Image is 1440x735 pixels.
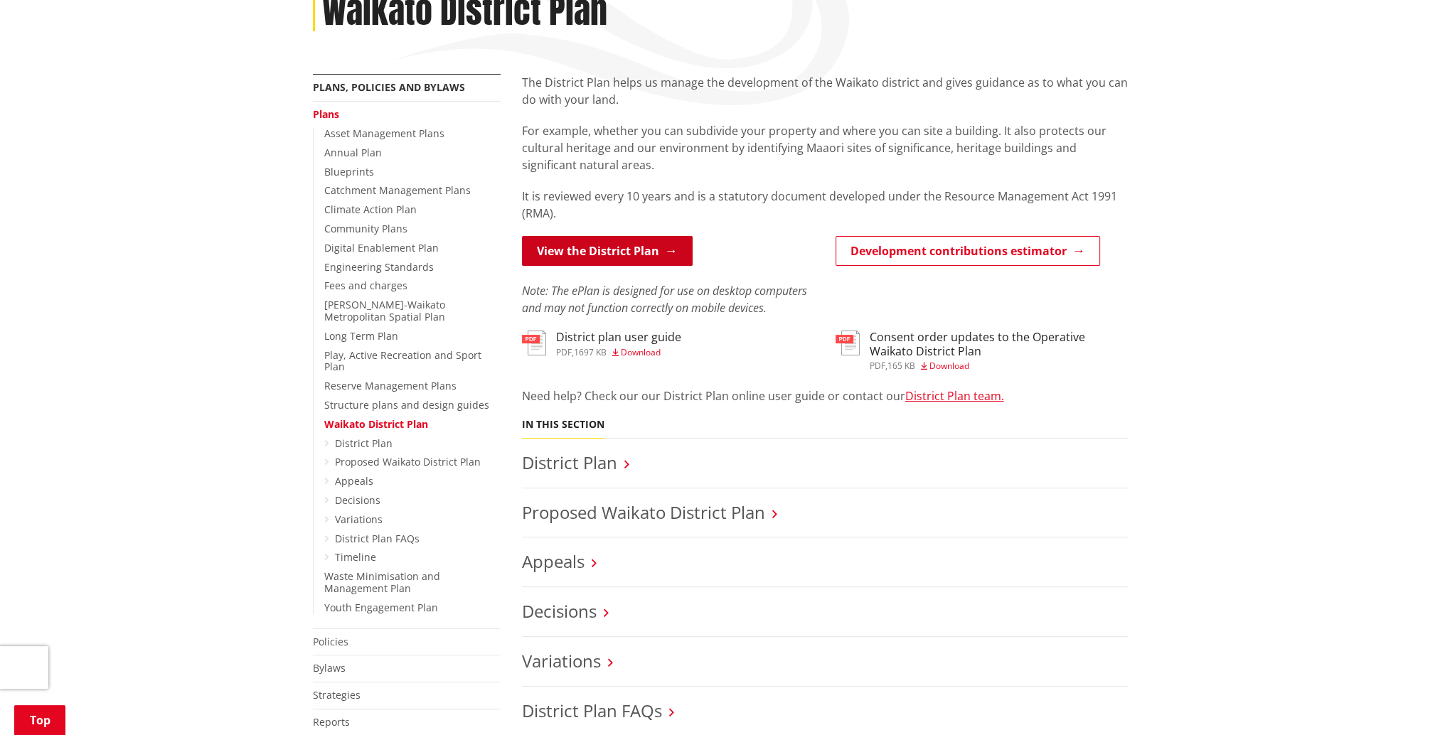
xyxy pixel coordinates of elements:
span: 165 KB [887,360,915,372]
img: document-pdf.svg [522,331,546,355]
span: 1697 KB [574,346,607,358]
a: Development contributions estimator [836,236,1100,266]
a: Fees and charges [324,279,407,292]
a: District Plan FAQs [335,532,420,545]
h3: Consent order updates to the Operative Waikato District Plan [870,331,1128,358]
a: Reserve Management Plans [324,379,457,392]
a: Digital Enablement Plan [324,241,439,254]
a: Top [14,705,65,735]
span: pdf [556,346,572,358]
a: Variations [522,649,601,672]
a: Annual Plan [324,146,382,159]
a: Appeals [522,549,585,573]
em: Note: The ePlan is designed for use on desktop computers and may not function correctly on mobile... [522,283,807,316]
a: Asset Management Plans [324,127,444,140]
a: Proposed Waikato District Plan [335,455,481,468]
a: View the District Plan [522,236,693,266]
a: Plans [313,107,339,121]
p: For example, whether you can subdivide your property and where you can site a building. It also p... [522,122,1128,173]
h5: In this section [522,419,604,431]
h3: District plan user guide [556,331,681,344]
a: Climate Action Plan [324,203,417,216]
a: Reports [313,715,350,729]
a: Proposed Waikato District Plan [522,500,765,524]
a: Waste Minimisation and Management Plan [324,569,440,595]
img: document-pdf.svg [836,331,860,355]
div: , [870,362,1128,370]
a: District Plan team. [905,388,1004,404]
a: Consent order updates to the Operative Waikato District Plan pdf,165 KB Download [836,331,1128,370]
a: Engineering Standards [324,260,434,274]
span: Download [929,360,969,372]
a: Blueprints [324,165,374,178]
a: District plan user guide pdf,1697 KB Download [522,331,681,356]
iframe: Messenger Launcher [1375,675,1426,726]
p: It is reviewed every 10 years and is a statutory document developed under the Resource Management... [522,188,1128,222]
a: Decisions [335,493,380,507]
a: [PERSON_NAME]-Waikato Metropolitan Spatial Plan [324,298,445,323]
a: Long Term Plan [324,329,398,343]
a: Strategies [313,688,361,702]
a: Timeline [335,550,376,564]
a: Play, Active Recreation and Sport Plan [324,348,481,374]
a: Appeals [335,474,373,488]
span: Download [621,346,661,358]
a: Decisions [522,599,597,623]
span: pdf [870,360,885,372]
a: Structure plans and design guides [324,398,489,412]
a: Catchment Management Plans [324,183,471,197]
a: District Plan [522,451,617,474]
a: Youth Engagement Plan [324,601,438,614]
a: Bylaws [313,661,346,675]
a: District Plan [335,436,393,450]
div: , [556,348,681,357]
a: Waikato District Plan [324,417,428,431]
a: Community Plans [324,222,407,235]
a: District Plan FAQs [522,699,662,722]
a: Variations [335,513,383,526]
a: Plans, policies and bylaws [313,80,465,94]
p: The District Plan helps us manage the development of the Waikato district and gives guidance as t... [522,74,1128,108]
p: Need help? Check our our District Plan online user guide or contact our [522,387,1128,404]
a: Policies [313,635,348,648]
